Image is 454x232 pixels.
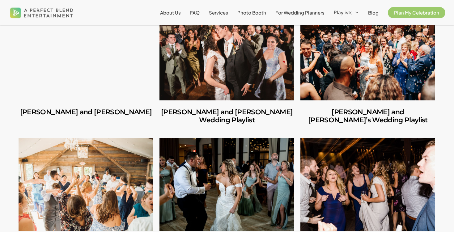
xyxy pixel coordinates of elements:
[334,10,359,15] a: Playlists
[160,10,181,15] a: About Us
[190,10,200,15] a: FAQ
[159,138,294,231] a: Shannon and Joseph’s Wedding Playlist
[368,10,379,15] a: Blog
[209,10,228,15] a: Services
[237,10,266,15] a: Photo Booth
[19,100,153,124] a: Carlos and Olivia
[334,9,353,15] span: Playlists
[19,138,153,231] a: Jules and Michelle’s Wedding Playlist
[159,7,294,100] a: Amber and Cooper’s Wedding Playlist
[300,100,435,132] a: Ilana and Andrew’s Wedding Playlist
[394,10,439,15] span: Plan My Celebration
[275,10,325,15] a: For Wedding Planners
[19,7,153,100] a: Carlos and Olivia
[300,7,435,100] a: Ilana and Andrew’s Wedding Playlist
[388,10,445,15] a: Plan My Celebration
[300,138,435,231] a: Mike and Amanda’s Wedding Playlist
[159,100,294,132] a: Amber and Cooper’s Wedding Playlist
[9,2,75,23] img: A Perfect Blend Entertainment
